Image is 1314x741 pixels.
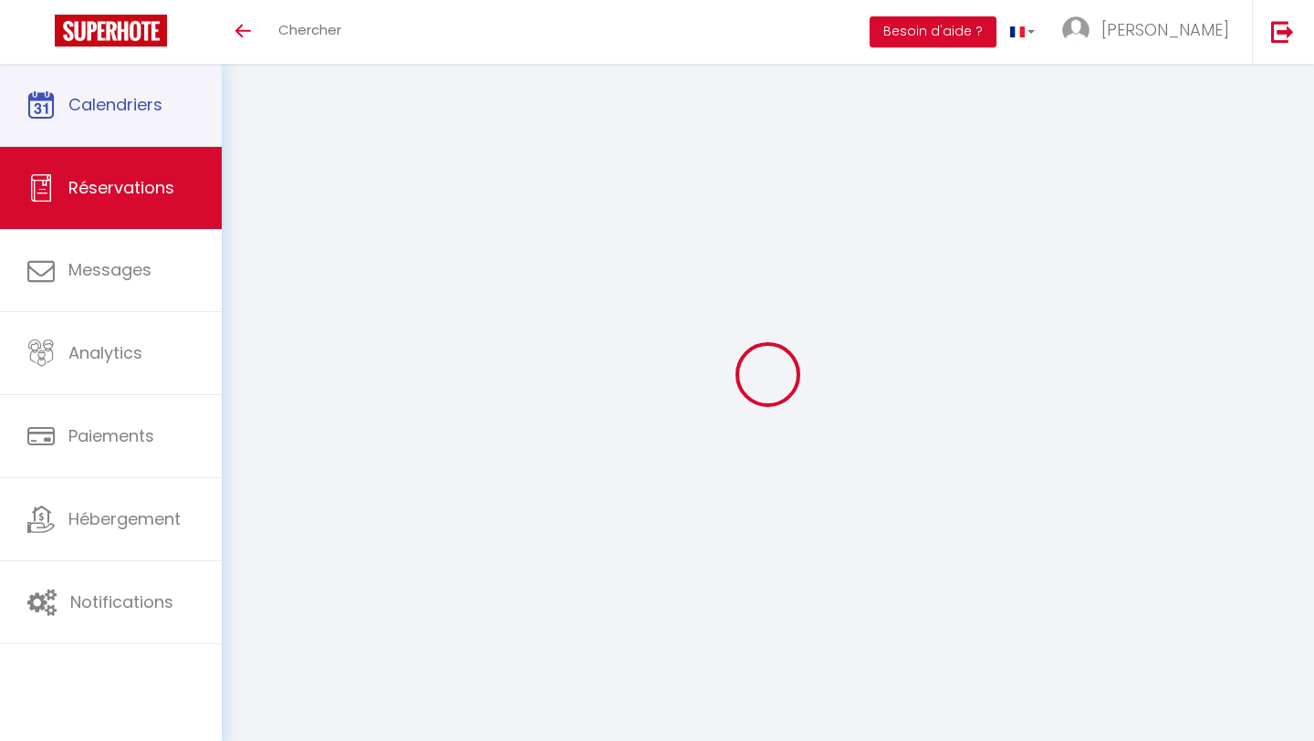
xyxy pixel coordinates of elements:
span: Messages [68,258,151,281]
img: ... [1062,16,1090,44]
img: Super Booking [55,15,167,47]
span: [PERSON_NAME] [1101,18,1229,41]
img: logout [1271,20,1294,43]
span: Paiements [68,424,154,447]
span: Chercher [278,20,341,39]
span: Calendriers [68,93,162,116]
button: Besoin d'aide ? [870,16,996,47]
span: Réservations [68,176,174,199]
span: Analytics [68,341,142,364]
span: Notifications [70,590,173,613]
span: Hébergement [68,507,181,530]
